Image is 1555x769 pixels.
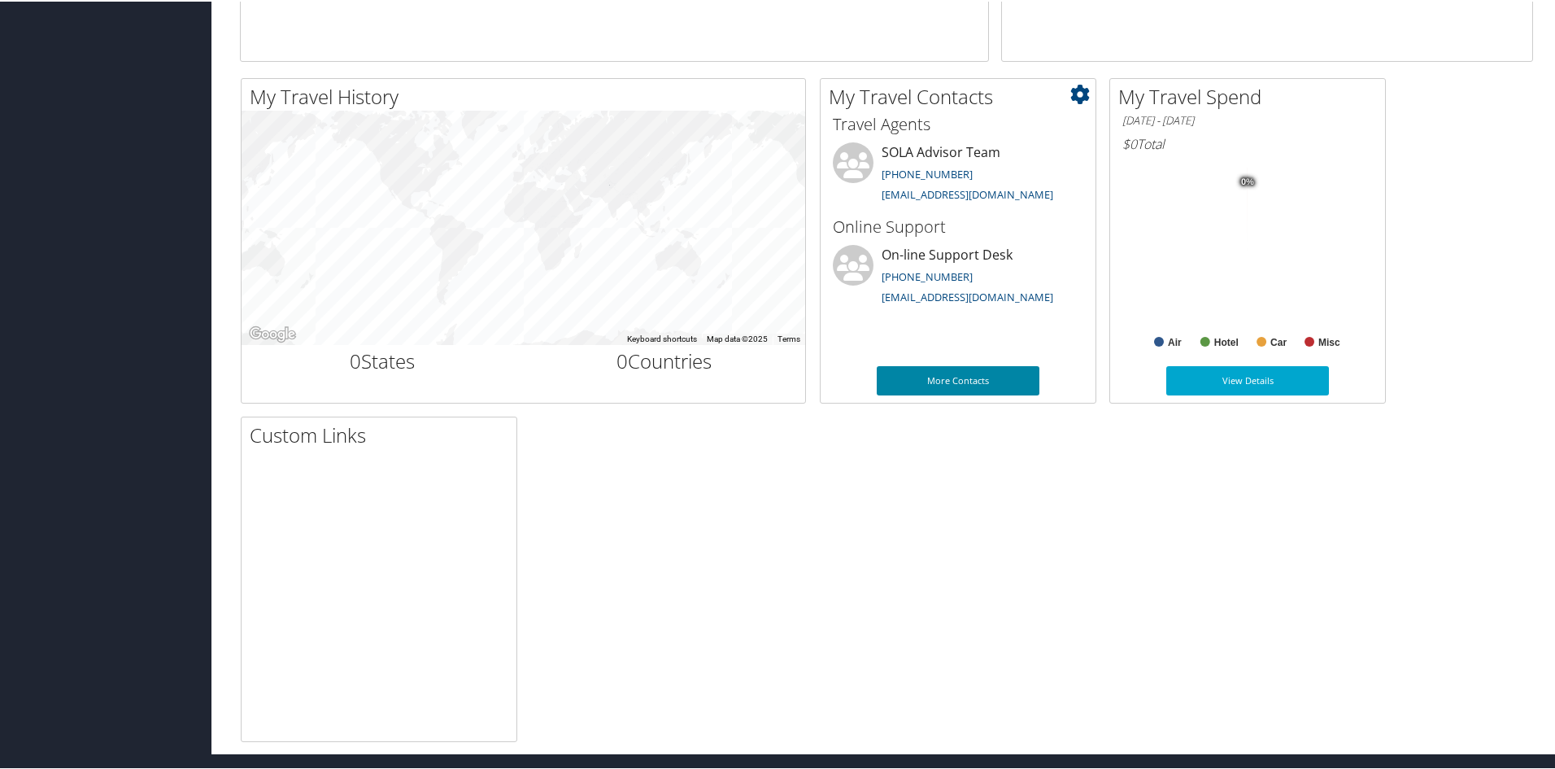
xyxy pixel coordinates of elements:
li: SOLA Advisor Team [825,141,1091,208]
span: 0 [616,346,628,373]
h2: My Travel Spend [1118,81,1385,109]
a: View Details [1166,365,1329,394]
h2: My Travel Contacts [829,81,1095,109]
tspan: 0% [1241,176,1254,186]
h2: My Travel History [250,81,805,109]
span: $0 [1122,133,1137,151]
span: Map data ©2025 [707,333,768,342]
li: On-line Support Desk [825,243,1091,310]
text: Air [1168,335,1182,347]
h6: Total [1122,133,1373,151]
a: Terms (opens in new tab) [777,333,800,342]
h2: Custom Links [250,420,516,448]
a: [PHONE_NUMBER] [882,268,973,282]
a: [EMAIL_ADDRESS][DOMAIN_NAME] [882,288,1053,303]
text: Misc [1318,335,1340,347]
h2: States [254,346,512,374]
a: Open this area in Google Maps (opens a new window) [246,322,299,343]
h6: [DATE] - [DATE] [1122,111,1373,127]
h3: Travel Agents [833,111,1083,134]
a: [EMAIL_ADDRESS][DOMAIN_NAME] [882,186,1053,200]
a: [PHONE_NUMBER] [882,165,973,180]
span: 0 [350,346,361,373]
a: More Contacts [877,365,1039,394]
button: Keyboard shortcuts [627,332,697,343]
text: Hotel [1214,335,1239,347]
text: Car [1270,335,1287,347]
img: Google [246,322,299,343]
h3: Online Support [833,214,1083,237]
h2: Countries [536,346,794,374]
